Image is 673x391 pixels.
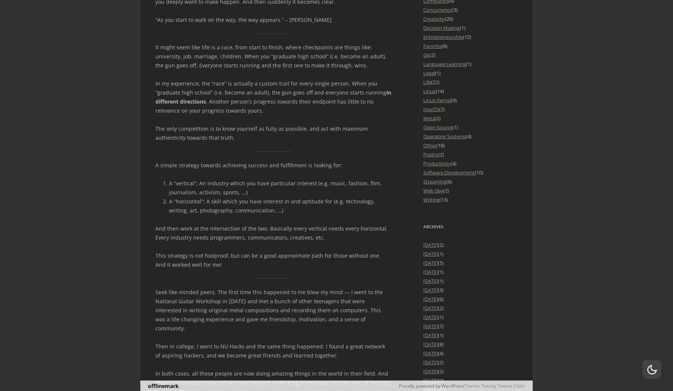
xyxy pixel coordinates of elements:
li: (10) [423,168,518,177]
li: (13) [423,195,518,204]
a: Productivity [423,160,451,167]
a: Favorite [423,43,442,49]
li: (2) [423,114,518,123]
a: Decision Making [423,24,460,31]
a: Operating Systems [423,133,466,140]
li: (1) [423,249,518,258]
a: [DATE] [423,305,438,312]
a: [DATE] [423,296,438,302]
p: Seek like-minded peers. The first time this happened to me blew my mind — I went to the National ... [155,288,391,333]
li: (1) [423,276,518,286]
li: (2) [423,105,518,114]
li: (1) [423,267,518,276]
a: [DATE] [423,287,438,293]
li: A “horizontal”: A skill which you have interest in and aptitude for (e.g. technology, writing, ar... [169,197,391,215]
a: [DATE] [423,332,438,339]
a: Linux [423,88,436,95]
a: [DATE] [423,260,438,266]
li: (2) [423,50,518,60]
a: Life [423,79,431,86]
a: Creativity [423,15,445,22]
a: offlinemark [148,382,179,389]
li: A “vertical”: An industry which you have particular interest (e.g. music, fashion, film, journali... [169,179,391,197]
li: (3) [423,286,518,295]
li: (2) [423,304,518,313]
a: [DATE] [423,278,438,284]
li: (1) [423,331,518,340]
a: Software Development [423,169,475,176]
li: (2) [423,240,518,249]
a: Streaming [423,178,446,185]
a: [DATE] [423,341,438,348]
a: [DATE] [423,368,438,375]
a: Other [423,142,436,149]
a: Legal [423,70,435,76]
li: (18) [423,141,518,150]
li: (4) [423,159,518,168]
li: (3) [423,376,518,385]
a: [DATE] [423,323,438,330]
li: (2) [423,358,518,367]
li: (2) [423,150,518,159]
a: Language Learning [423,61,466,67]
li: (3) [423,5,518,14]
div: Theme: Twenty Twelve Child. [299,381,525,391]
a: Web Dev [423,187,443,194]
a: Open Source [423,124,452,131]
li: (5) [423,258,518,267]
a: Proudly powered by WordPress [399,383,464,389]
li: (2) [423,367,518,376]
li: (6) [423,177,518,186]
li: (4) [423,349,518,358]
li: (22) [423,78,518,87]
p: Then in college, I went to NU Hacks and the same thing happened. I found a great network of aspir... [155,342,391,360]
a: [DATE] [423,359,438,366]
li: (1) [423,123,518,132]
li: (20) [423,14,518,23]
a: Meta [423,115,435,122]
p: It might seem like life is a race, from start to finish, where checkpoints are things like: unive... [155,43,391,70]
a: Linux Kernel [423,97,451,104]
a: Concurrency [423,6,452,13]
li: (8) [423,41,518,50]
li: (6) [423,295,518,304]
p: And then work at the intersection of the two. Basically every vertical needs every horizontal. Ev... [155,224,391,242]
a: Writing [423,196,439,203]
li: (1) [423,69,518,78]
a: Poetry [423,151,438,158]
p: “As you start to walk on the way, the way appears.” – [PERSON_NAME] [155,15,391,24]
li: (1) [423,313,518,322]
a: [DATE] [423,269,438,275]
p: The only competition is to know yourself as fully as possible, and act with maximum authenticity ... [155,124,391,142]
li: (9) [423,96,518,105]
a: Git [423,52,430,58]
a: [DATE] [423,250,438,257]
li: (1) [423,23,518,32]
p: A simple strategy towards achieving success and fulfillment is looking for: [155,161,391,170]
a: [DATE] [423,241,438,248]
li: (8) [423,340,518,349]
p: In my experience, the “race” is actually a custom trail for every single person. When you “gradua... [155,79,391,115]
li: (2) [423,186,518,195]
a: [DATE] [423,350,438,357]
h3: Archives [423,222,518,231]
li: (7) [423,322,518,331]
p: This strategy is not foolproof, but can be a good approximate path for those without one. And it ... [155,251,391,269]
li: (4) [423,132,518,141]
a: Entrepreneurship [423,34,463,40]
li: (12) [423,32,518,41]
a: [DATE] [423,377,438,384]
a: macOS [423,106,439,113]
li: (14) [423,87,518,96]
a: [DATE] [423,314,438,321]
li: (1) [423,60,518,69]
